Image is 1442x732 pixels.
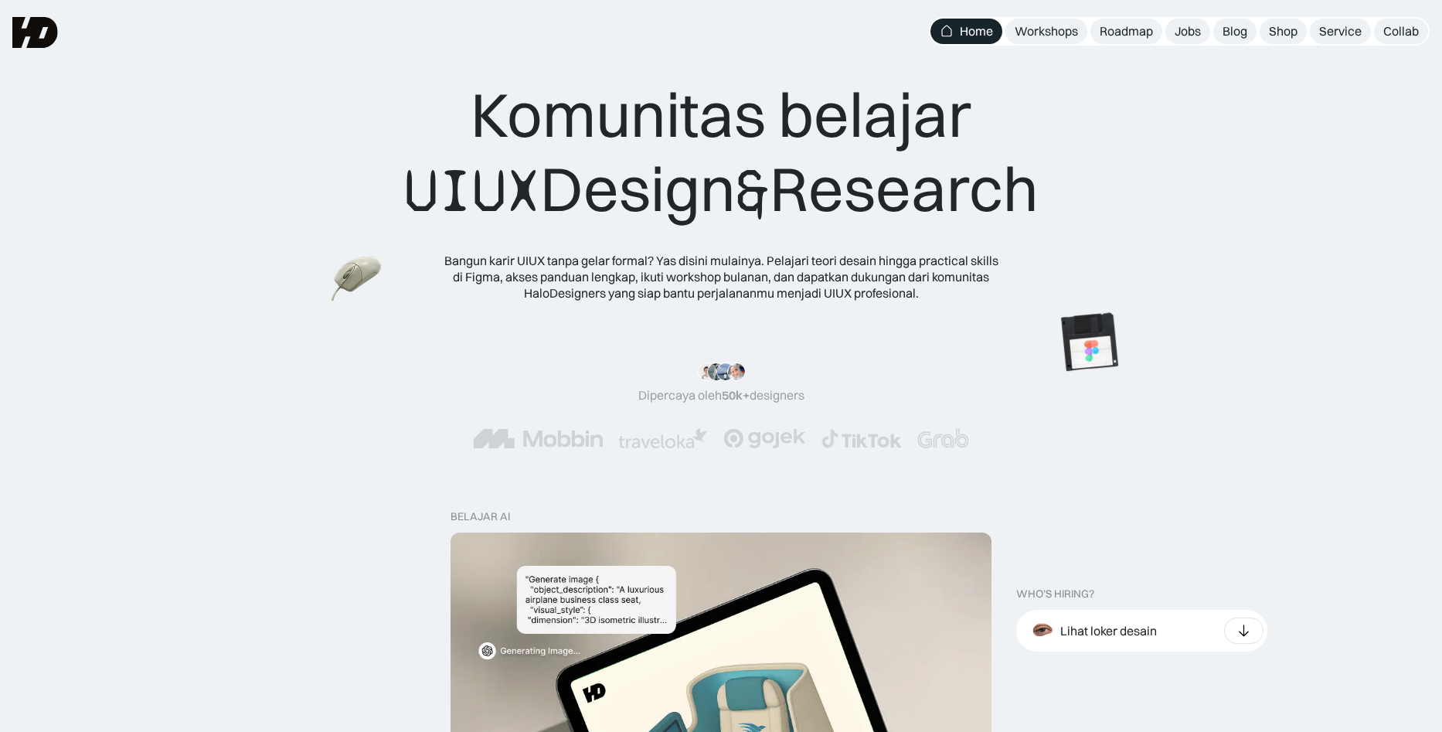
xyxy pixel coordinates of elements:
a: Shop [1260,19,1307,44]
a: Collab [1374,19,1428,44]
div: Collab [1383,23,1419,39]
div: Service [1319,23,1362,39]
div: Komunitas belajar Design Research [404,77,1039,228]
span: 50k+ [722,387,750,403]
div: Workshops [1015,23,1078,39]
a: Jobs [1165,19,1210,44]
div: Lihat loker desain [1060,623,1157,639]
a: Roadmap [1090,19,1162,44]
div: Jobs [1175,23,1201,39]
div: Dipercaya oleh designers [638,387,804,403]
div: WHO’S HIRING? [1016,587,1094,601]
span: & [736,154,770,228]
div: Bangun karir UIUX tanpa gelar formal? Yas disini mulainya. Pelajari teori desain hingga practical... [443,253,999,301]
div: Blog [1223,23,1247,39]
div: Roadmap [1100,23,1153,39]
div: Home [960,23,993,39]
a: Blog [1213,19,1257,44]
div: belajar ai [451,510,510,523]
div: Shop [1269,23,1297,39]
span: UIUX [404,154,540,228]
a: Workshops [1005,19,1087,44]
a: Home [930,19,1002,44]
a: Service [1310,19,1371,44]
